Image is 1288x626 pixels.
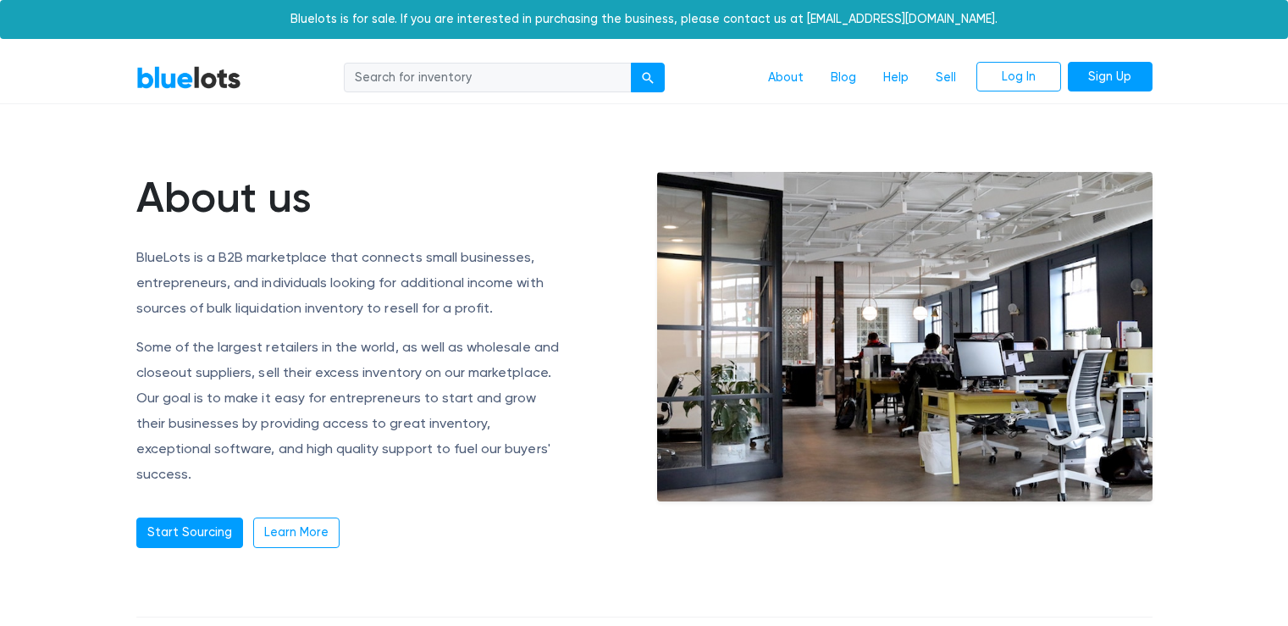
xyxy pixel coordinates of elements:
a: Log In [976,62,1061,92]
a: Sign Up [1068,62,1153,92]
a: BlueLots [136,65,241,90]
a: Blog [817,62,870,94]
a: About [755,62,817,94]
input: Search for inventory [344,63,632,93]
p: Some of the largest retailers in the world, as well as wholesale and closeout suppliers, sell the... [136,335,564,487]
a: Sell [922,62,970,94]
h1: About us [136,172,564,223]
a: Start Sourcing [136,518,243,548]
a: Help [870,62,922,94]
p: BlueLots is a B2B marketplace that connects small businesses, entrepreneurs, and individuals look... [136,245,564,321]
a: Learn More [253,518,340,548]
img: office-e6e871ac0602a9b363ffc73e1d17013cb30894adc08fbdb38787864bb9a1d2fe.jpg [657,172,1153,502]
